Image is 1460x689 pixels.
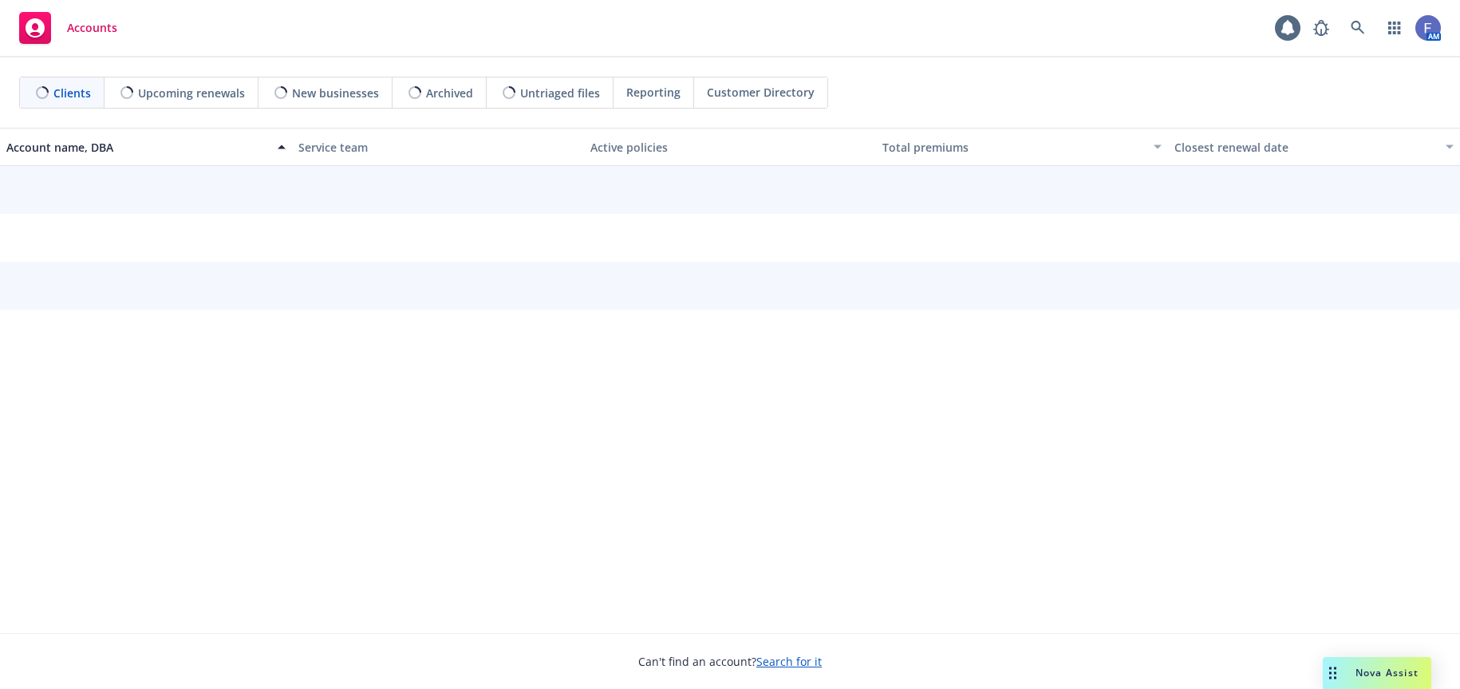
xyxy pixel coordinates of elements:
[1174,139,1436,156] div: Closest renewal date
[67,22,117,34] span: Accounts
[1168,128,1460,166] button: Closest renewal date
[1342,12,1374,44] a: Search
[638,653,822,670] span: Can't find an account?
[426,85,473,101] span: Archived
[1379,12,1411,44] a: Switch app
[882,139,1144,156] div: Total premiums
[1305,12,1337,44] a: Report a Bug
[590,139,870,156] div: Active policies
[6,139,268,156] div: Account name, DBA
[138,85,245,101] span: Upcoming renewals
[520,85,600,101] span: Untriaged files
[756,654,822,669] a: Search for it
[584,128,876,166] button: Active policies
[13,6,124,50] a: Accounts
[876,128,1168,166] button: Total premiums
[1323,657,1343,689] div: Drag to move
[292,85,379,101] span: New businesses
[298,139,578,156] div: Service team
[1355,666,1419,679] span: Nova Assist
[292,128,584,166] button: Service team
[1323,657,1431,689] button: Nova Assist
[1415,15,1441,41] img: photo
[707,84,815,101] span: Customer Directory
[626,84,681,101] span: Reporting
[53,85,91,101] span: Clients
